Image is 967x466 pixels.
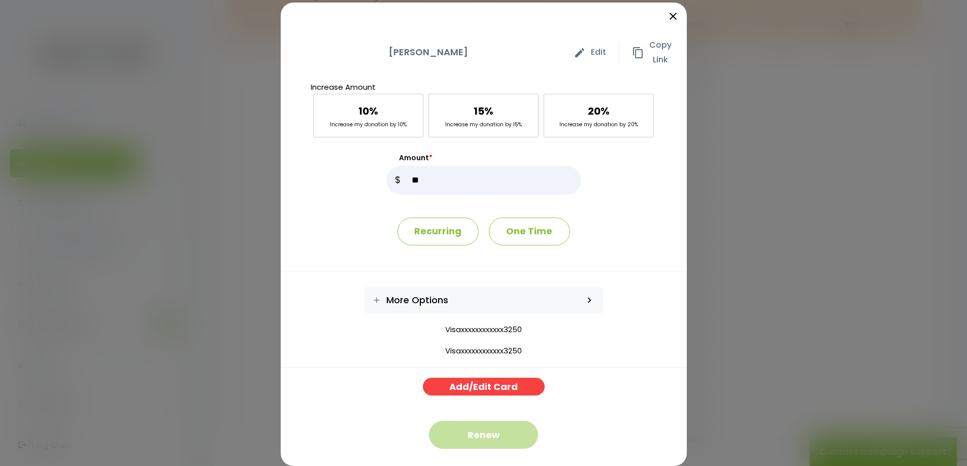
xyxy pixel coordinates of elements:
[330,120,407,129] p: Increase my donation by 10%
[296,45,561,60] p: [PERSON_NAME]
[474,102,493,120] p: 15%
[423,378,545,396] a: Add/Edit Card
[397,218,479,245] p: Recurring
[311,80,656,94] p: Increase Amount
[649,38,672,67] span: Copy Link
[489,218,570,245] p: One Time
[445,120,522,129] p: Increase my donation by 15%
[281,345,687,357] option: Visaxxxxxxxxxxxx3250
[632,47,644,59] span: content_copy
[358,102,378,120] p: 10%
[574,47,586,59] span: edit
[429,421,538,449] button: Renew
[372,296,381,305] i: add
[588,102,610,120] p: 20%
[281,324,687,336] option: Visaxxxxxxxxxxxx3250
[386,166,409,195] p: $
[591,45,606,60] span: Edit
[559,120,638,129] p: Increase my donation by 20%
[561,43,619,62] a: edit Edit
[667,10,679,22] i: close
[386,153,581,163] label: Amount
[584,295,595,306] i: keyboard_arrow_right
[364,286,576,314] a: More Options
